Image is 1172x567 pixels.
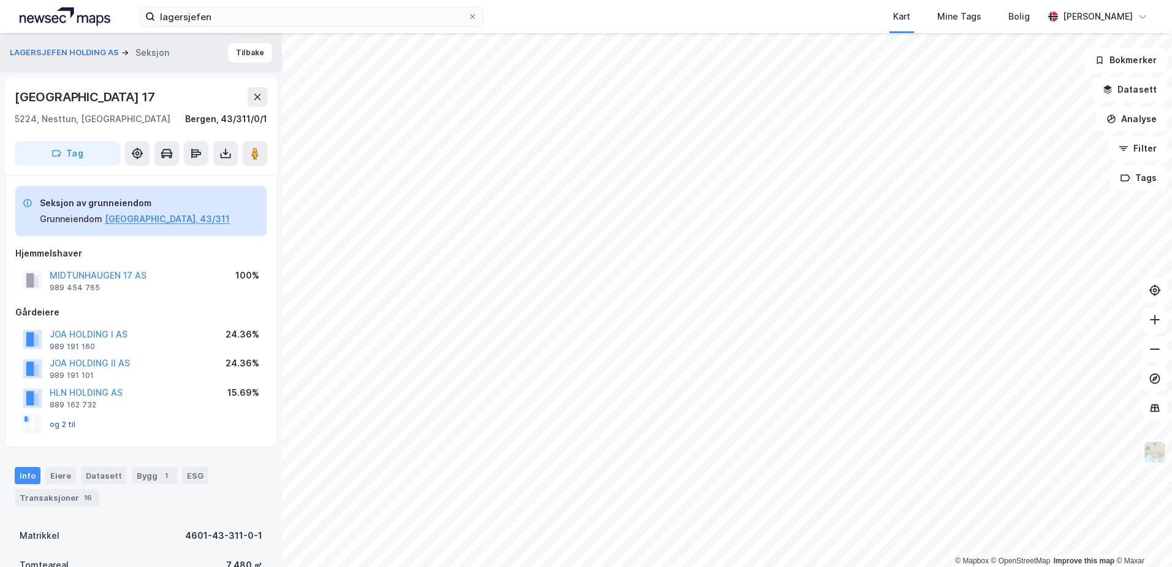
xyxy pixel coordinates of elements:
button: Tag [15,141,120,166]
div: Bergen, 43/311/0/1 [185,112,267,126]
div: Bolig [1008,9,1030,24]
button: LAGERSJEFEN HOLDING AS [10,47,121,59]
div: 24.36% [226,356,259,371]
button: [GEOGRAPHIC_DATA], 43/311 [105,212,230,226]
div: Bygg [132,467,177,484]
div: 989 454 765 [50,283,100,293]
iframe: Chat Widget [1111,508,1172,567]
a: Mapbox [955,557,989,565]
div: Eiere [45,467,76,484]
div: 5224, Nesttun, [GEOGRAPHIC_DATA] [15,112,170,126]
div: Matrikkel [20,528,59,543]
div: Hjemmelshaver [15,246,267,261]
div: Seksjon [135,45,169,60]
div: 100% [235,268,259,283]
div: 1 [160,469,172,482]
button: Bokmerker [1084,48,1167,72]
div: 16 [82,492,94,504]
button: Analyse [1096,107,1167,131]
div: ESG [182,467,208,484]
div: Datasett [81,467,127,484]
a: OpenStreetMap [991,557,1051,565]
img: logo.a4113a55bc3d86da70a041830d287a7e.svg [20,7,110,26]
div: Gårdeiere [15,305,267,320]
button: Datasett [1092,77,1167,102]
div: Kontrollprogram for chat [1111,508,1172,567]
input: Søk på adresse, matrikkel, gårdeiere, leietakere eller personer [155,7,468,26]
div: 889 162 732 [50,400,96,410]
div: Seksjon av grunneiendom [40,196,230,210]
div: Info [15,467,40,484]
img: Z [1143,441,1166,464]
button: Tags [1110,166,1167,190]
div: 4601-43-311-0-1 [185,528,262,543]
div: Kart [893,9,910,24]
div: Transaksjoner [15,489,99,506]
div: 24.36% [226,327,259,342]
div: [GEOGRAPHIC_DATA] 17 [15,87,158,107]
div: 989 191 160 [50,342,95,352]
a: Improve this map [1054,557,1114,565]
button: Filter [1108,136,1167,161]
button: Tilbake [228,43,272,63]
div: 15.69% [227,385,259,400]
div: 989 191 101 [50,371,94,380]
div: [PERSON_NAME] [1063,9,1133,24]
div: Mine Tags [937,9,981,24]
div: Grunneiendom [40,212,102,226]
